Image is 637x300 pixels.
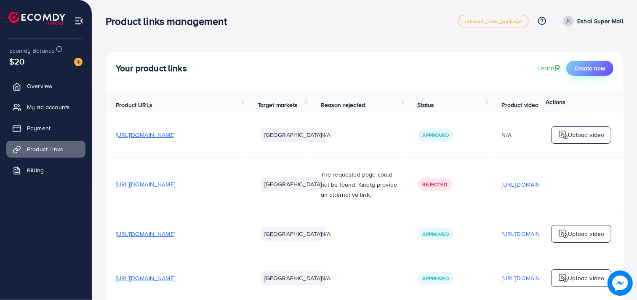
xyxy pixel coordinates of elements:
li: [GEOGRAPHIC_DATA] [261,271,325,285]
span: Overview [27,82,52,90]
span: Ecomdy Balance [9,46,55,55]
a: My ad accounts [6,99,85,115]
img: logo [558,130,568,140]
a: Payment [6,120,85,137]
span: N/A [321,230,330,238]
span: Actions [546,98,566,106]
span: Product URLs [116,101,152,109]
button: Create new [566,61,613,76]
span: Target markets [258,101,298,109]
span: [URL][DOMAIN_NAME] [116,274,175,282]
a: adreach_new_package [458,15,529,27]
img: image [610,273,631,294]
p: Upload video [568,130,605,140]
h4: Your product links [116,63,187,74]
span: Approved [423,230,449,238]
span: Approved [423,131,449,139]
span: [URL][DOMAIN_NAME] [116,180,175,188]
p: Upload video [568,273,605,283]
a: Eshal Super Mall [560,16,624,27]
li: [GEOGRAPHIC_DATA] [261,177,325,191]
span: Payment [27,124,51,132]
a: Product Links [6,141,85,158]
h3: Product links management [106,15,234,27]
span: Status [418,101,434,109]
span: Approved [423,275,449,282]
span: My ad accounts [27,103,70,111]
img: logo [8,12,65,25]
p: Eshal Super Mall [577,16,624,26]
a: Billing [6,162,85,179]
span: Rejected [423,181,447,188]
p: Upload video [568,229,605,239]
span: Create new [575,64,605,72]
p: [URL][DOMAIN_NAME] [502,273,561,283]
img: logo [558,229,568,239]
span: N/A [321,274,330,282]
span: Reason rejected [321,101,365,109]
a: Overview [6,78,85,94]
p: [URL][DOMAIN_NAME] [502,179,561,190]
span: The requested page could not be found. Kindly provide an alternative link. [321,170,397,199]
div: N/A [502,131,561,139]
span: $20 [9,55,24,67]
img: menu [74,16,84,26]
span: Product Links [27,145,63,153]
img: logo [558,273,568,283]
span: N/A [321,131,330,139]
span: Product video [502,101,539,109]
img: image [74,58,83,66]
span: [URL][DOMAIN_NAME] [116,131,175,139]
li: [GEOGRAPHIC_DATA] [261,128,325,142]
a: Learn [537,63,563,73]
li: [GEOGRAPHIC_DATA] [261,227,325,241]
p: [URL][DOMAIN_NAME] [502,229,561,239]
span: Billing [27,166,44,174]
span: adreach_new_package [465,19,522,24]
span: [URL][DOMAIN_NAME] [116,230,175,238]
